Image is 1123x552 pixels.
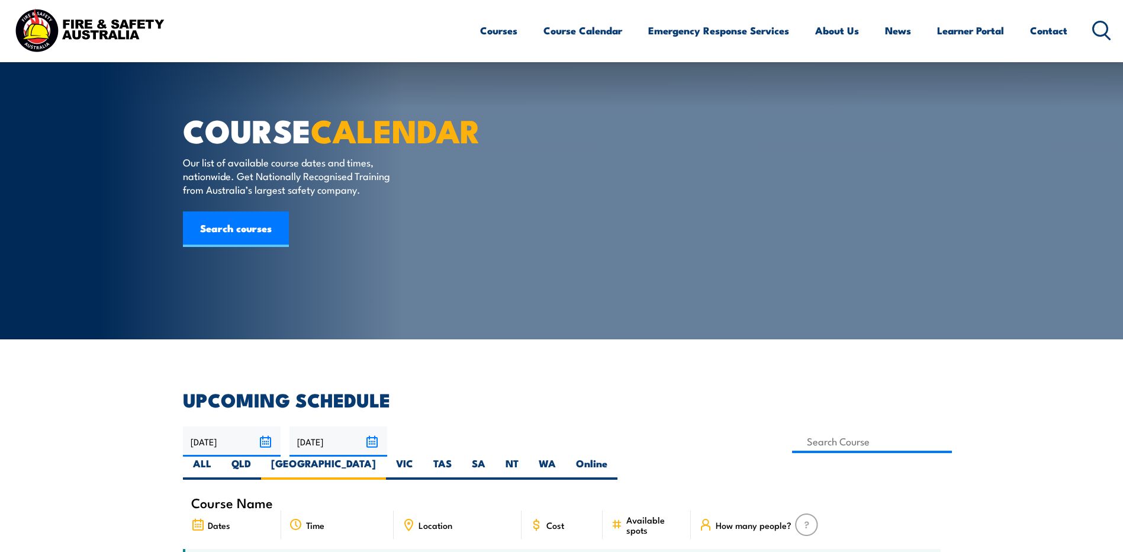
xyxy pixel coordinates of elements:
a: News [885,15,911,46]
label: NT [495,457,529,480]
a: Course Calendar [543,15,622,46]
a: Search courses [183,211,289,247]
a: Learner Portal [937,15,1004,46]
a: Emergency Response Services [648,15,789,46]
label: [GEOGRAPHIC_DATA] [261,457,386,480]
p: Our list of available course dates and times, nationwide. Get Nationally Recognised Training from... [183,155,399,197]
a: Courses [480,15,517,46]
strong: CALENDAR [311,105,481,154]
input: To date [289,426,387,457]
span: Time [306,520,324,530]
label: SA [462,457,495,480]
label: ALL [183,457,221,480]
a: About Us [815,15,859,46]
h2: UPCOMING SCHEDULE [183,391,941,407]
span: Location [419,520,452,530]
span: Course Name [191,498,273,508]
label: TAS [423,457,462,480]
a: Contact [1030,15,1067,46]
span: Dates [208,520,230,530]
input: Search Course [792,430,953,453]
label: Online [566,457,617,480]
span: Cost [546,520,564,530]
label: WA [529,457,566,480]
label: VIC [386,457,423,480]
input: From date [183,426,281,457]
h1: COURSE [183,116,475,144]
span: Available spots [626,515,683,535]
span: How many people? [716,520,791,530]
label: QLD [221,457,261,480]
